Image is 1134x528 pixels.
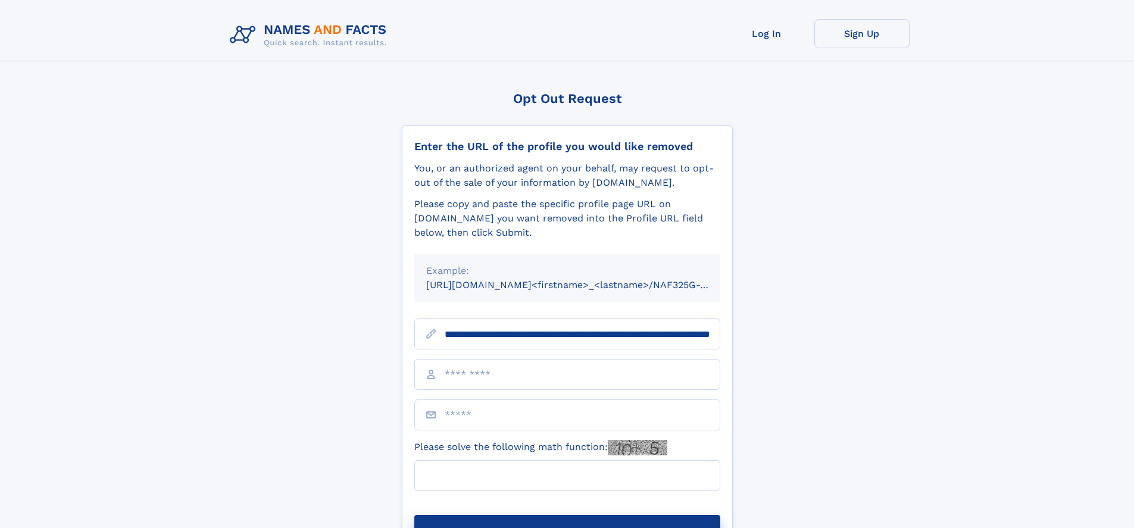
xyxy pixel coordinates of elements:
[414,440,667,455] label: Please solve the following math function:
[414,197,720,240] div: Please copy and paste the specific profile page URL on [DOMAIN_NAME] you want removed into the Pr...
[719,19,814,48] a: Log In
[402,91,733,106] div: Opt Out Request
[814,19,910,48] a: Sign Up
[426,264,708,278] div: Example:
[414,161,720,190] div: You, or an authorized agent on your behalf, may request to opt-out of the sale of your informatio...
[225,19,396,51] img: Logo Names and Facts
[414,140,720,153] div: Enter the URL of the profile you would like removed
[426,279,743,290] small: [URL][DOMAIN_NAME]<firstname>_<lastname>/NAF325G-xxxxxxxx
